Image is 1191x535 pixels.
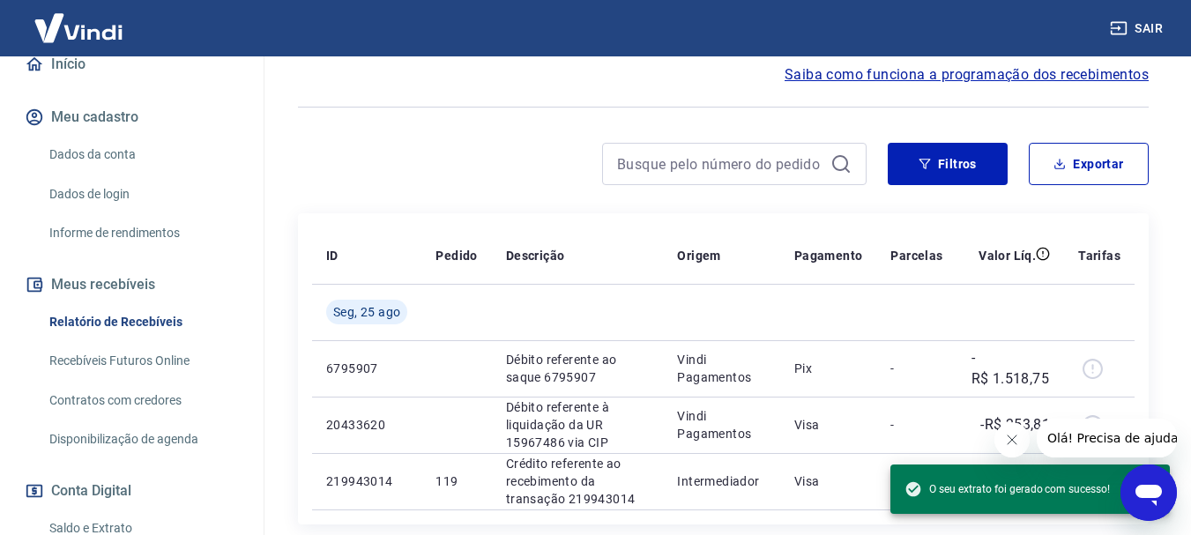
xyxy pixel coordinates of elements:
[794,360,863,377] p: Pix
[994,422,1030,457] iframe: Fechar mensagem
[506,398,650,451] p: Débito referente à liquidação da UR 15967486 via CIP
[904,480,1110,498] span: O seu extrato foi gerado com sucesso!
[888,143,1008,185] button: Filtros
[11,12,148,26] span: Olá! Precisa de ajuda?
[42,137,242,173] a: Dados da conta
[42,343,242,379] a: Recebíveis Futuros Online
[506,455,650,508] p: Crédito referente ao recebimento da transação 219943014
[42,383,242,419] a: Contratos com credores
[677,351,765,386] p: Vindi Pagamentos
[1037,419,1177,457] iframe: Mensagem da empresa
[1106,12,1170,45] button: Sair
[980,414,1050,435] p: -R$ 253,81
[21,1,136,55] img: Vindi
[785,64,1149,85] a: Saiba como funciona a programação dos recebimentos
[42,304,242,340] a: Relatório de Recebíveis
[1029,143,1149,185] button: Exportar
[677,247,720,264] p: Origem
[21,98,242,137] button: Meu cadastro
[21,265,242,304] button: Meus recebíveis
[326,416,407,434] p: 20433620
[677,407,765,442] p: Vindi Pagamentos
[890,416,942,434] p: -
[794,416,863,434] p: Visa
[21,472,242,510] button: Conta Digital
[333,303,400,321] span: Seg, 25 ago
[326,472,407,490] p: 219943014
[21,45,242,84] a: Início
[435,247,477,264] p: Pedido
[42,215,242,251] a: Informe de rendimentos
[1120,464,1177,521] iframe: Botão para abrir a janela de mensagens
[506,247,565,264] p: Descrição
[506,351,650,386] p: Débito referente ao saque 6795907
[794,472,863,490] p: Visa
[42,421,242,457] a: Disponibilização de agenda
[890,247,942,264] p: Parcelas
[326,360,407,377] p: 6795907
[326,247,339,264] p: ID
[794,247,863,264] p: Pagamento
[42,176,242,212] a: Dados de login
[617,151,823,177] input: Busque pelo número do pedido
[971,347,1051,390] p: -R$ 1.518,75
[677,472,765,490] p: Intermediador
[979,247,1036,264] p: Valor Líq.
[890,360,942,377] p: -
[1078,247,1120,264] p: Tarifas
[435,472,477,490] p: 119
